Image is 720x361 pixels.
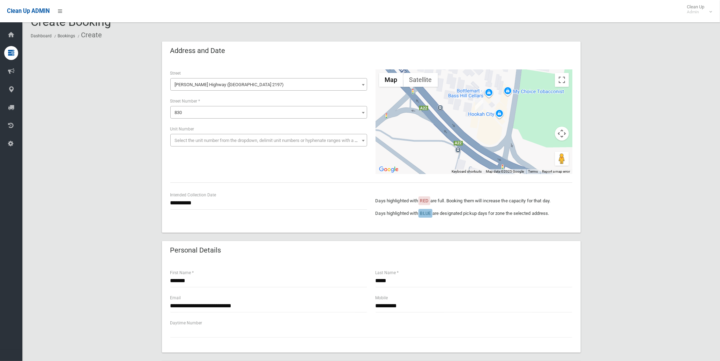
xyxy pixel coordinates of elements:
img: Google [377,165,400,174]
span: 830 [172,108,365,118]
span: 830 [175,110,182,115]
span: Select the unit number from the dropdown, delimit unit numbers or hyphenate ranges with a comma [175,138,370,143]
a: Terms (opens in new tab) [528,170,538,173]
span: BLUE [420,211,431,216]
button: Keyboard shortcuts [452,169,482,174]
p: Days highlighted with are full. Booking them will increase the capacity for that day. [376,197,572,205]
li: Create [76,29,102,42]
a: Open this area in Google Maps (opens a new window) [377,165,400,174]
span: 830 [170,106,367,119]
span: Hume Highway (BASS HILL 2197) [170,78,367,91]
span: Clean Up ADMIN [7,8,50,14]
a: Bookings [58,33,75,38]
span: Hume Highway (BASS HILL 2197) [172,80,365,90]
p: Days highlighted with are designated pickup days for zone the selected address. [376,209,572,218]
small: Admin [687,9,704,15]
button: Show satellite imagery [403,73,438,87]
span: Map data ©2025 Google [486,170,524,173]
a: Report a map error [542,170,570,173]
a: Dashboard [31,33,52,38]
button: Toggle fullscreen view [555,73,569,87]
div: 830 Hume Highway, BASS HILL NSW 2197 [475,99,483,111]
header: Personal Details [162,243,230,257]
button: Show street map [379,73,403,87]
span: Clean Up [683,4,711,15]
button: Drag Pegman onto the map to open Street View [555,152,569,166]
span: RED [420,198,429,203]
button: Map camera controls [555,127,569,141]
header: Address and Date [162,44,234,58]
